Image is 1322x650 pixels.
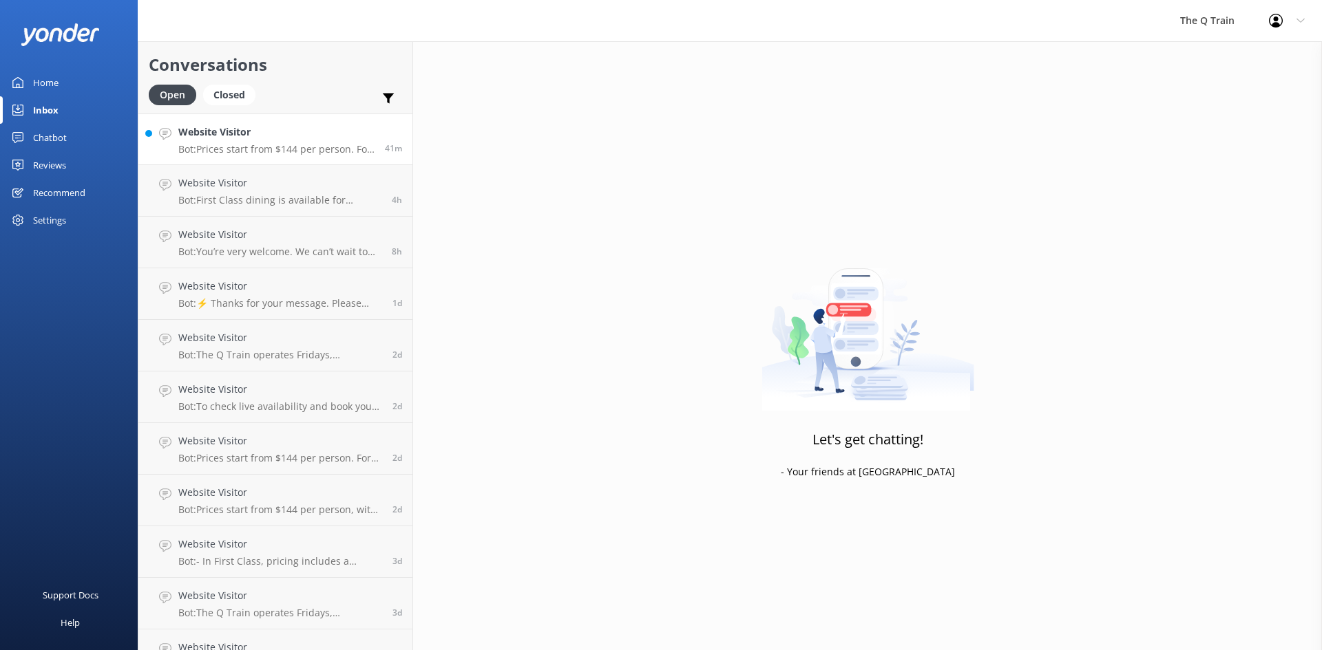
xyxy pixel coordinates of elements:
[138,268,412,320] a: Website VisitorBot:⚡ Thanks for your message. Please contact us on the form below so we can answe...
[392,194,402,206] span: Sep 17 2025 12:23pm (UTC +10:00) Australia/Sydney
[138,217,412,268] a: Website VisitorBot:You’re very welcome. We can’t wait to have you onboard The Q Train.8h
[178,452,382,464] p: Bot: Prices start from $144 per person. For more details on current pricing and inclusions, visit...
[385,142,402,154] span: Sep 17 2025 03:59pm (UTC +10:00) Australia/Sydney
[138,320,412,371] a: Website VisitorBot:The Q Train operates Fridays, Saturdays, and Sundays all year round, except on...
[138,423,412,475] a: Website VisitorBot:Prices start from $144 per person. For more details on current pricing and inc...
[392,555,402,567] span: Sep 14 2025 02:13pm (UTC +10:00) Australia/Sydney
[392,400,402,412] span: Sep 15 2025 02:03pm (UTC +10:00) Australia/Sydney
[392,349,402,360] span: Sep 15 2025 04:17pm (UTC +10:00) Australia/Sydney
[781,464,955,479] p: - Your friends at [GEOGRAPHIC_DATA]
[33,124,67,151] div: Chatbot
[178,246,381,258] p: Bot: You’re very welcome. We can’t wait to have you onboard The Q Train.
[812,429,923,451] h3: Let's get chatting!
[178,349,382,361] p: Bot: The Q Train operates Fridays, Saturdays, and Sundays all year round, except on Public Holida...
[43,581,98,609] div: Support Docs
[203,85,255,105] div: Closed
[392,297,402,309] span: Sep 16 2025 03:31pm (UTC +10:00) Australia/Sydney
[178,124,375,140] h4: Website Visitor
[149,85,196,105] div: Open
[178,382,382,397] h4: Website Visitor
[21,23,100,46] img: yonder-white-logo.png
[178,503,382,516] p: Bot: Prices start from $144 per person, with several dining options to choose from. To explore cu...
[138,578,412,629] a: Website VisitorBot:The Q Train operates Fridays, Saturdays, and Sundays all year round, except on...
[178,607,382,619] p: Bot: The Q Train operates Fridays, Saturdays, and Sundays all year round, except on Public Holida...
[138,475,412,526] a: Website VisitorBot:Prices start from $144 per person, with several dining options to choose from....
[392,452,402,464] span: Sep 15 2025 03:56am (UTC +10:00) Australia/Sydney
[138,165,412,217] a: Website VisitorBot:First Class dining is available for couples in private two-person compartments...
[178,227,381,242] h4: Website Visitor
[178,400,382,413] p: Bot: To check live availability and book your experience, please click [URL][DOMAIN_NAME].
[33,151,66,179] div: Reviews
[392,503,402,515] span: Sep 14 2025 09:37pm (UTC +10:00) Australia/Sydney
[178,143,375,155] p: Bot: Prices start from $144 per person. For more details on current pricing and inclusions, visit...
[33,69,59,96] div: Home
[178,279,382,294] h4: Website Visitor
[33,179,85,206] div: Recommend
[392,246,402,257] span: Sep 17 2025 08:19am (UTC +10:00) Australia/Sydney
[138,371,412,423] a: Website VisitorBot:To check live availability and book your experience, please click [URL][DOMAIN...
[149,52,402,78] h2: Conversations
[762,239,974,411] img: artwork of a man stealing a conversation from at giant smartphone
[178,194,381,206] p: Bot: First Class dining is available for couples in private two-person compartments, or for small...
[178,433,382,448] h4: Website Visitor
[178,297,382,310] p: Bot: ⚡ Thanks for your message. Please contact us on the form below so we can answer your question.
[61,609,80,636] div: Help
[178,588,382,603] h4: Website Visitor
[33,206,66,234] div: Settings
[178,555,382,567] p: Bot: - In First Class, pricing includes a private dining compartment, a scenic three-hour return ...
[138,113,412,165] a: Website VisitorBot:Prices start from $144 per person. For more details on current pricing and inc...
[138,526,412,578] a: Website VisitorBot:- In First Class, pricing includes a private dining compartment, a scenic thre...
[178,175,381,191] h4: Website Visitor
[392,607,402,618] span: Sep 14 2025 10:44am (UTC +10:00) Australia/Sydney
[33,96,59,124] div: Inbox
[203,87,262,102] a: Closed
[178,537,382,552] h4: Website Visitor
[149,87,203,102] a: Open
[178,485,382,500] h4: Website Visitor
[178,330,382,345] h4: Website Visitor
